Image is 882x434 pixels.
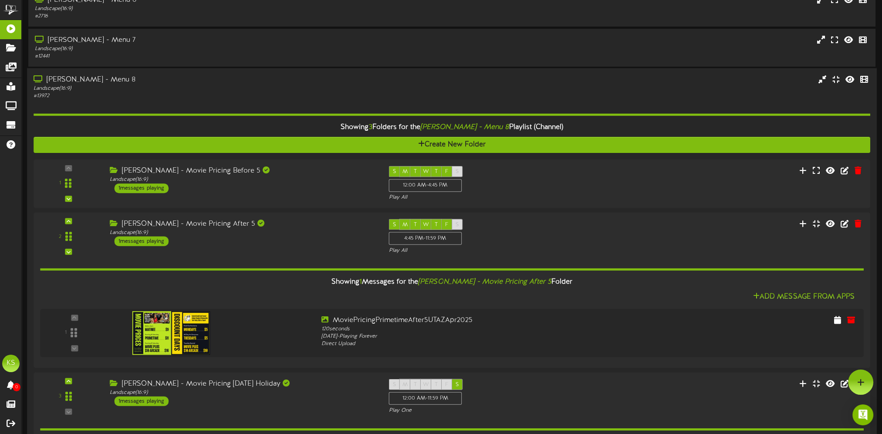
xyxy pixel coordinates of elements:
div: Showing Folders for the Playlist (Channel) [27,118,877,137]
span: T [435,169,438,175]
div: 1 messages playing [114,397,168,406]
div: 120 seconds [321,325,651,333]
span: W [423,222,429,228]
span: S [393,169,396,175]
div: [DATE] - Playing Forever [321,333,651,340]
span: S [393,382,396,388]
div: [PERSON_NAME] - Menu 8 [34,75,375,85]
div: 12:00 AM - 11:59 PM [389,392,462,405]
span: 1 [359,278,362,286]
span: S [456,169,459,175]
div: Landscape ( 16:9 ) [34,85,375,92]
div: [PERSON_NAME] - Menu 7 [35,35,375,45]
i: [PERSON_NAME] - Movie Pricing After 5 [418,278,551,286]
button: Add Message From Apps [750,292,857,302]
i: [PERSON_NAME] - Menu 8 [420,123,509,131]
span: T [414,169,417,175]
span: 3 [368,123,372,131]
span: S [393,222,396,228]
span: 0 [13,383,20,391]
span: W [423,382,429,388]
div: Landscape ( 16:9 ) [110,176,375,183]
span: S [456,382,459,388]
span: M [402,222,408,228]
span: S [456,222,459,228]
span: T [414,222,417,228]
span: F [445,222,448,228]
span: M [402,382,408,388]
div: Showing Messages for the Folder [34,273,870,292]
div: # 2716 [35,13,375,20]
div: 4:45 PM - 11:59 PM [389,232,462,245]
button: Create New Folder [34,137,870,153]
img: 523190a3-20be-429c-b3d7-a070a19fcecd.jpg [132,311,210,355]
span: T [414,382,417,388]
div: MoviePricingPrimetimeAfter5UTAZApr2025 [321,315,651,325]
div: Landscape ( 16:9 ) [110,389,375,397]
div: [PERSON_NAME] - Movie Pricing After 5 [110,219,375,229]
div: Play One [389,407,585,414]
span: T [435,382,438,388]
div: # 12441 [35,53,375,60]
div: 1 messages playing [114,183,168,193]
span: W [423,169,429,175]
div: [PERSON_NAME] - Movie Pricing Before 5 [110,166,375,176]
div: KS [2,355,20,372]
div: Landscape ( 16:9 ) [35,45,375,53]
div: Landscape ( 16:9 ) [110,229,375,237]
span: T [435,222,438,228]
div: Play All [389,247,585,254]
div: 1 messages playing [114,237,168,246]
span: F [445,382,448,388]
span: M [402,169,408,175]
span: F [445,169,448,175]
div: Direct Upload [321,341,651,348]
div: # 13972 [34,92,375,100]
div: Play All [389,194,585,201]
div: [PERSON_NAME] - Movie Pricing [DATE] Holiday [110,379,375,389]
div: 12:00 AM - 4:45 PM [389,179,462,192]
div: Landscape ( 16:9 ) [35,5,375,13]
div: Open Intercom Messenger [852,404,873,425]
